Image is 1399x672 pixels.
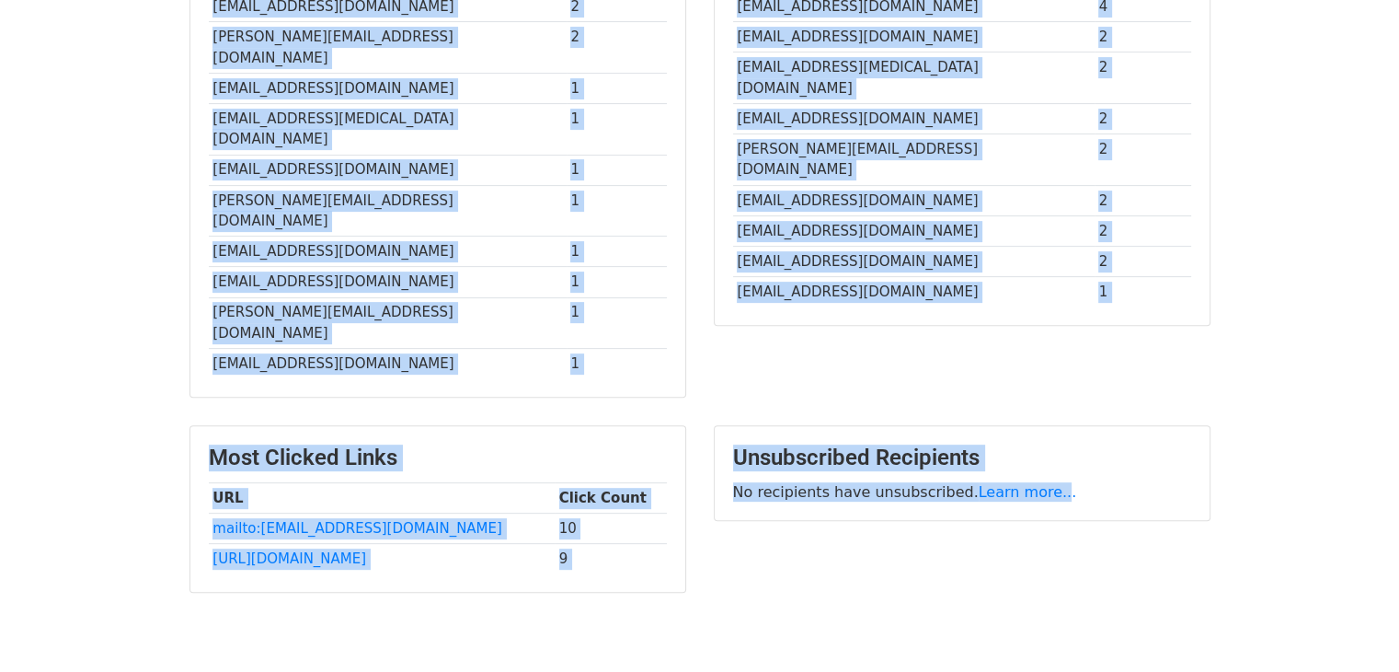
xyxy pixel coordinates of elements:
[567,185,667,237] td: 1
[567,349,667,379] td: 1
[209,185,567,237] td: [PERSON_NAME][EMAIL_ADDRESS][DOMAIN_NAME]
[733,22,1095,52] td: [EMAIL_ADDRESS][DOMAIN_NAME]
[1095,246,1191,276] td: 2
[733,104,1095,134] td: [EMAIL_ADDRESS][DOMAIN_NAME]
[733,277,1095,307] td: [EMAIL_ADDRESS][DOMAIN_NAME]
[209,155,567,185] td: [EMAIL_ADDRESS][DOMAIN_NAME]
[567,297,667,349] td: 1
[733,445,1191,471] h3: Unsubscribed Recipients
[555,514,667,544] td: 10
[567,237,667,267] td: 1
[555,482,667,513] th: Click Count
[567,73,667,103] td: 1
[1095,52,1191,104] td: 2
[1095,22,1191,52] td: 2
[733,52,1095,104] td: [EMAIL_ADDRESS][MEDICAL_DATA][DOMAIN_NAME]
[1307,584,1399,672] iframe: Chat Widget
[567,267,667,297] td: 1
[209,267,567,297] td: [EMAIL_ADDRESS][DOMAIN_NAME]
[1095,104,1191,134] td: 2
[209,104,567,156] td: [EMAIL_ADDRESS][MEDICAL_DATA][DOMAIN_NAME]
[1095,185,1191,215] td: 2
[733,185,1095,215] td: [EMAIL_ADDRESS][DOMAIN_NAME]
[209,482,555,513] th: URL
[212,550,366,567] a: [URL][DOMAIN_NAME]
[567,155,667,185] td: 1
[209,445,667,471] h3: Most Clicked Links
[733,246,1095,276] td: [EMAIL_ADDRESS][DOMAIN_NAME]
[212,520,502,537] a: mailto:[EMAIL_ADDRESS][DOMAIN_NAME]
[209,349,567,379] td: [EMAIL_ADDRESS][DOMAIN_NAME]
[733,134,1095,186] td: [PERSON_NAME][EMAIL_ADDRESS][DOMAIN_NAME]
[209,237,567,267] td: [EMAIL_ADDRESS][DOMAIN_NAME]
[567,22,667,74] td: 2
[979,483,1077,501] a: Learn more...
[733,482,1191,502] p: No recipients have unsubscribed.
[1095,277,1191,307] td: 1
[555,544,667,574] td: 9
[1095,134,1191,186] td: 2
[1095,215,1191,246] td: 2
[733,215,1095,246] td: [EMAIL_ADDRESS][DOMAIN_NAME]
[209,297,567,349] td: [PERSON_NAME][EMAIL_ADDRESS][DOMAIN_NAME]
[567,104,667,156] td: 1
[209,73,567,103] td: [EMAIL_ADDRESS][DOMAIN_NAME]
[209,22,567,74] td: [PERSON_NAME][EMAIL_ADDRESS][DOMAIN_NAME]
